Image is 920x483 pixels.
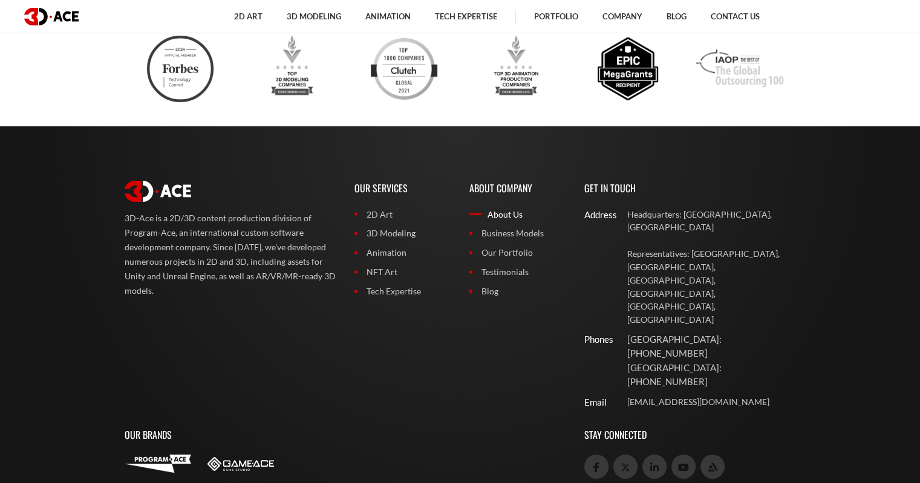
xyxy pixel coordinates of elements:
p: Get In Touch [584,169,796,208]
div: Email [584,395,604,409]
img: logo white [125,181,191,203]
div: Address [584,208,604,222]
a: Blog [469,285,566,298]
img: logo dark [24,8,79,25]
a: 3D Modeling [354,227,451,240]
a: NFT Art [354,265,451,279]
img: Ftc badge 3d ace 2024 [147,36,214,102]
img: Iaop award [696,36,783,102]
p: [GEOGRAPHIC_DATA]: [PHONE_NUMBER] [627,332,796,361]
a: Tech Expertise [354,285,451,298]
div: Phones [584,332,604,346]
p: Stay Connected [584,415,796,455]
p: Headquarters: [GEOGRAPHIC_DATA], [GEOGRAPHIC_DATA] [627,208,796,235]
img: Epic megagrants recipient [595,36,661,102]
p: [GEOGRAPHIC_DATA]: [PHONE_NUMBER] [627,361,796,389]
a: 2D Art [354,208,451,221]
img: Top 3d modeling companies designrush award 2023 [259,36,325,102]
img: Clutch top developers [371,36,437,102]
a: [EMAIL_ADDRESS][DOMAIN_NAME] [627,395,796,409]
p: 3D-Ace is a 2D/3D content production division of Program-Ace, an international custom software de... [125,211,336,298]
p: Our Services [354,169,451,208]
a: About Us [469,208,566,221]
a: Business Models [469,227,566,240]
p: Our Brands [125,415,566,455]
img: Game-Ace [207,457,274,471]
a: Testimonials [469,265,566,279]
a: Animation [354,246,451,259]
img: Top 3d animation production companies designrush 2023 [483,36,549,102]
img: Program-Ace [125,455,191,473]
p: About Company [469,169,566,208]
a: Our Portfolio [469,246,566,259]
p: Representatives: [GEOGRAPHIC_DATA], [GEOGRAPHIC_DATA], [GEOGRAPHIC_DATA], [GEOGRAPHIC_DATA], [GEO... [627,247,796,326]
a: Headquarters: [GEOGRAPHIC_DATA], [GEOGRAPHIC_DATA] Representatives: [GEOGRAPHIC_DATA], [GEOGRAPHI... [627,208,796,326]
